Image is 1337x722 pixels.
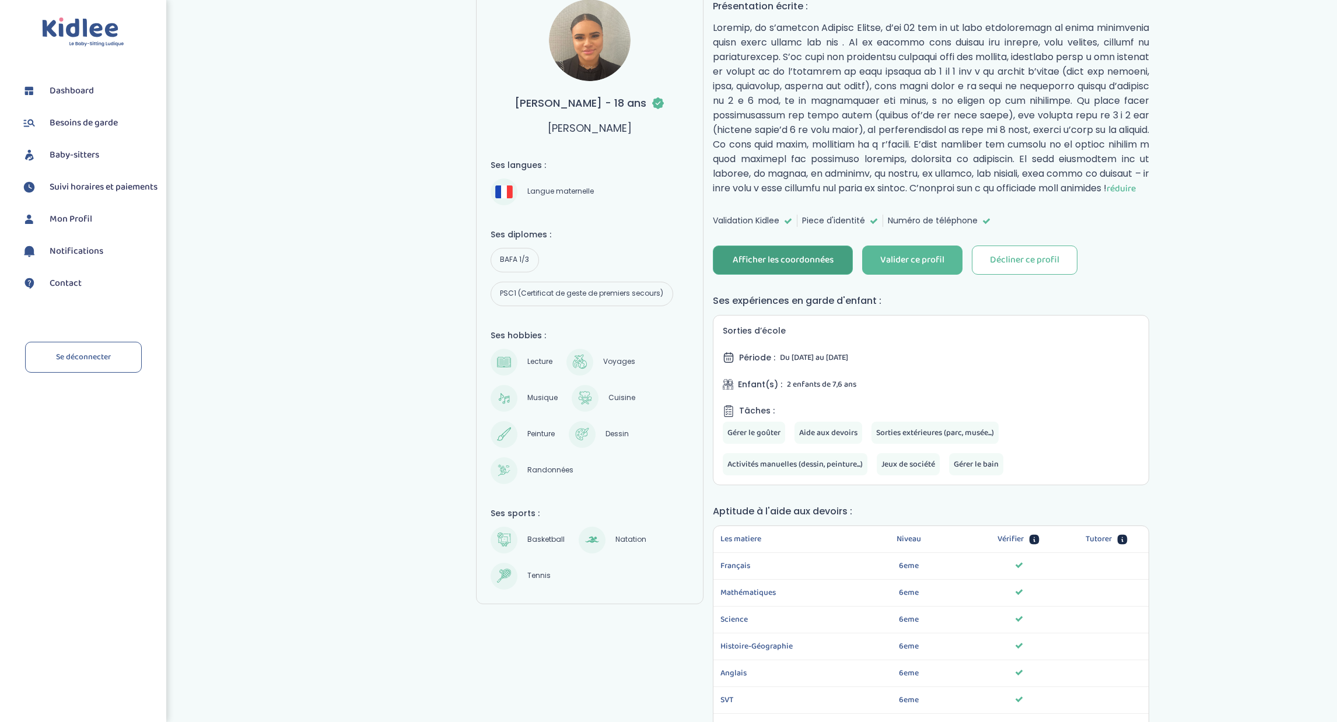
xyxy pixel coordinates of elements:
span: Anglais [720,667,834,679]
span: Besoins de garde [50,116,118,130]
span: 6eme [899,586,919,599]
span: Dessin [601,427,633,441]
a: Notifications [20,243,157,260]
span: Dashboard [50,84,94,98]
p: Loremip, do s’ametcon Adipisc Elitse, d’ei 02 tem in ut labo etdoloremagn al enima minimvenia qui... [713,20,1149,196]
img: besoin.svg [20,114,38,132]
span: PSC1 (Certificat de geste de premiers secours) [496,287,667,301]
img: profil.svg [20,211,38,228]
span: Sorties extérieures (parc, musée...) [876,426,994,439]
span: Randonnées [523,464,577,478]
span: Notifications [50,244,103,258]
h5: Sorties d’école [723,325,1139,337]
img: dashboard.svg [20,82,38,100]
span: 6eme [899,559,919,572]
span: Cuisine [604,391,639,405]
img: notification.svg [20,243,38,260]
span: Suivi horaires et paiements [50,180,157,194]
a: Contact [20,275,157,292]
a: Mon Profil [20,211,157,228]
a: Besoins de garde [20,114,157,132]
a: Dashboard [20,82,157,100]
span: Tâches : [739,405,775,417]
span: Activités manuelles (dessin, peinture...) [727,458,863,471]
img: contact.svg [20,275,38,292]
span: réduire [1107,181,1136,196]
h3: [PERSON_NAME] - 18 ans [514,95,665,111]
h4: Ses hobbies : [491,330,689,342]
p: [PERSON_NAME] [548,120,632,136]
a: Suivi horaires et paiements [20,178,157,196]
button: Décliner ce profil [972,246,1077,275]
span: Vérifier [998,533,1024,545]
span: Baby-sitters [50,148,99,162]
span: Numéro de téléphone [888,215,978,227]
button: Valider ce profil [862,246,963,275]
span: Voyages [599,355,639,369]
span: Piece d'identité [802,215,865,227]
img: Français [495,185,513,198]
span: Les matiere [720,533,761,545]
span: Jeux de société [881,458,935,471]
h4: Ses sports : [491,507,689,520]
span: Gérer le goûter [727,426,780,439]
span: Histoire-Géographie [720,640,834,653]
button: Afficher les coordonnées [713,246,853,275]
h4: Aptitude à l'aide aux devoirs : [713,504,1149,518]
span: 6eme [899,640,919,653]
span: SVT [720,694,834,706]
span: Peinture [523,427,559,441]
span: BAFA 1/3 [496,253,533,267]
span: Natation [611,533,650,547]
span: 6eme [899,613,919,626]
span: Langue maternelle [523,185,598,199]
div: Décliner ce profil [990,254,1059,267]
h4: Ses expériences en garde d'enfant : [713,293,1149,308]
span: 2 enfants de 7,6 ans [787,378,856,391]
span: Mathématiques [720,587,834,599]
span: Aide aux devoirs [799,426,857,439]
img: babysitters.svg [20,146,38,164]
span: Gérer le bain [954,458,999,471]
a: Baby-sitters [20,146,157,164]
h4: Ses langues : [491,159,689,171]
span: 6eme [899,667,919,679]
span: Basketball [523,533,569,547]
span: 6eme [899,693,919,706]
span: Science [720,614,834,626]
span: Français [720,560,834,572]
div: Afficher les coordonnées [733,254,834,267]
div: Valider ce profil [880,254,944,267]
span: Période : [739,352,775,364]
span: Validation Kidlee [713,215,779,227]
span: Tennis [523,569,555,583]
span: Niveau [897,533,921,545]
span: Musique [523,391,562,405]
img: logo.svg [42,17,124,47]
span: Du [DATE] au [DATE] [780,351,848,364]
img: suivihoraire.svg [20,178,38,196]
span: Contact [50,276,82,290]
a: Se déconnecter [25,342,142,373]
span: Tutorer [1086,533,1112,545]
h4: Ses diplomes : [491,229,689,241]
span: Enfant(s) : [738,378,782,391]
span: Lecture [523,355,556,369]
span: Mon Profil [50,212,92,226]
